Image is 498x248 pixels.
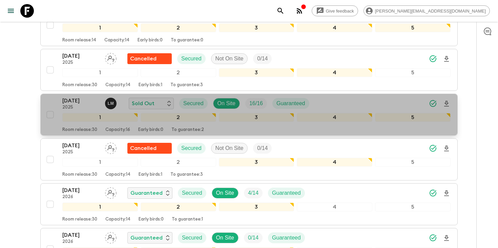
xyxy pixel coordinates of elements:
[375,158,451,167] div: 5
[219,68,294,77] div: 3
[219,158,294,167] div: 3
[40,183,458,225] button: [DATE]2026Assign pack leaderGuaranteedSecuredOn SiteTrip FillGuaranteed12345Room release:30Capaci...
[212,232,238,243] div: On Site
[40,4,458,46] button: [DATE]2025Luka MamniashviliCompletedSecuredOn SiteTrip FillGuaranteed12345Room release:14Capacity...
[62,105,100,110] p: 2025
[62,186,100,194] p: [DATE]
[245,98,267,109] div: Trip Fill
[62,82,97,88] p: Room release: 30
[215,55,244,63] p: Not On Site
[442,55,451,63] svg: Download Onboarding
[219,23,294,32] div: 3
[429,144,437,152] svg: Synced Successfully
[62,172,97,177] p: Room release: 30
[105,145,117,150] span: Assign pack leader
[105,234,117,240] span: Assign pack leader
[257,144,268,152] p: 0 / 14
[170,172,203,177] p: To guarantee: 3
[108,101,114,106] p: L M
[62,68,138,77] div: 1
[248,189,258,197] p: 4 / 14
[216,234,234,242] p: On Site
[170,82,203,88] p: To guarantee: 3
[375,113,451,122] div: 5
[130,55,157,63] p: Cancelled
[40,49,458,91] button: [DATE]2025Assign pack leaderFlash Pack cancellationSecuredNot On SiteTrip Fill12345Room release:3...
[178,232,206,243] div: Secured
[138,127,163,133] p: Early birds: 0
[276,99,305,108] p: Guaranteed
[62,158,138,167] div: 1
[40,138,458,180] button: [DATE]2025Assign pack leaderFlash Pack cancellationSecuredNot On SiteTrip Fill12345Room release:3...
[105,98,118,109] button: LM
[215,144,244,152] p: Not On Site
[442,145,451,153] svg: Download Onboarding
[297,113,372,122] div: 4
[253,53,272,64] div: Trip Fill
[141,113,216,122] div: 2
[62,194,100,200] p: 2026
[171,38,203,43] p: To guarantee: 0
[105,172,130,177] p: Capacity: 14
[62,217,97,222] p: Room release: 30
[139,82,162,88] p: Early birds: 1
[375,23,451,32] div: 5
[182,234,202,242] p: Secured
[141,203,216,211] div: 2
[312,5,358,16] a: Give feedback
[297,68,372,77] div: 4
[104,38,129,43] p: Capacity: 14
[105,82,130,88] p: Capacity: 14
[429,189,437,197] svg: Synced Successfully
[272,234,301,242] p: Guaranteed
[141,23,216,32] div: 2
[297,158,372,167] div: 4
[429,55,437,63] svg: Synced Successfully
[219,203,294,211] div: 3
[272,189,301,197] p: Guaranteed
[442,189,451,197] svg: Download Onboarding
[244,188,263,198] div: Trip Fill
[297,203,372,211] div: 4
[178,188,206,198] div: Secured
[62,127,97,133] p: Room release: 30
[181,55,202,63] p: Secured
[364,5,490,16] div: [PERSON_NAME][EMAIL_ADDRESS][DOMAIN_NAME]
[429,234,437,242] svg: Synced Successfully
[62,231,100,239] p: [DATE]
[62,38,96,43] p: Room release: 14
[211,143,248,154] div: Not On Site
[248,234,258,242] p: 0 / 14
[105,189,117,195] span: Assign pack leader
[105,127,130,133] p: Capacity: 16
[138,38,163,43] p: Early birds: 0
[171,127,204,133] p: To guarantee: 2
[62,23,138,32] div: 1
[274,4,287,18] button: search adventures
[62,113,138,122] div: 1
[62,203,138,211] div: 1
[139,217,164,222] p: Early birds: 0
[211,53,248,64] div: Not On Site
[371,8,490,14] span: [PERSON_NAME][EMAIL_ADDRESS][DOMAIN_NAME]
[130,189,163,197] p: Guaranteed
[213,98,240,109] div: On Site
[183,99,204,108] p: Secured
[132,99,154,108] p: Sold Out
[141,158,216,167] div: 2
[130,234,163,242] p: Guaranteed
[62,150,100,155] p: 2025
[212,188,238,198] div: On Site
[322,8,358,14] span: Give feedback
[249,99,263,108] p: 16 / 16
[62,141,100,150] p: [DATE]
[297,23,372,32] div: 4
[182,189,202,197] p: Secured
[375,68,451,77] div: 5
[172,217,203,222] p: To guarantee: 1
[244,232,263,243] div: Trip Fill
[217,99,235,108] p: On Site
[181,144,202,152] p: Secured
[177,53,206,64] div: Secured
[105,100,118,105] span: Luka Mamniashvili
